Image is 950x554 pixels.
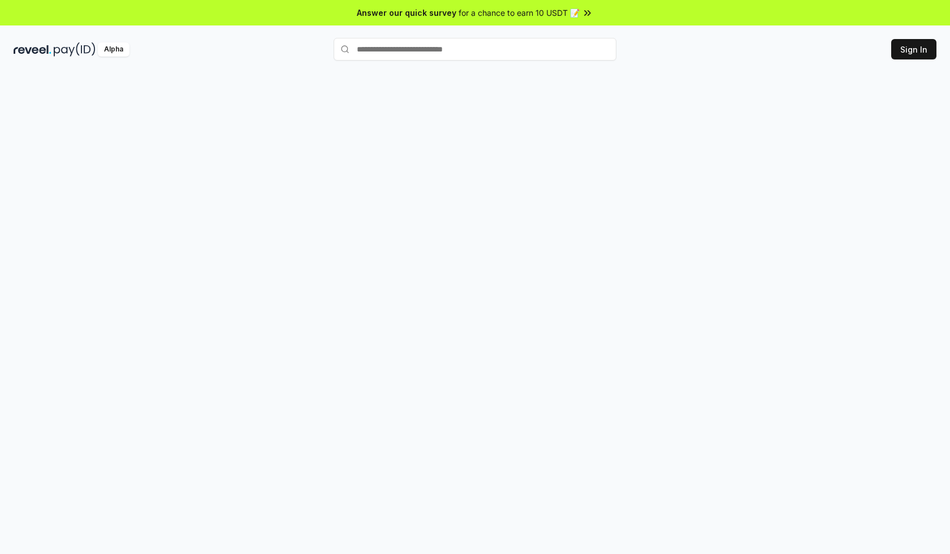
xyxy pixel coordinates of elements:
[98,42,129,57] div: Alpha
[459,7,580,19] span: for a chance to earn 10 USDT 📝
[14,42,51,57] img: reveel_dark
[891,39,936,59] button: Sign In
[54,42,96,57] img: pay_id
[357,7,456,19] span: Answer our quick survey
